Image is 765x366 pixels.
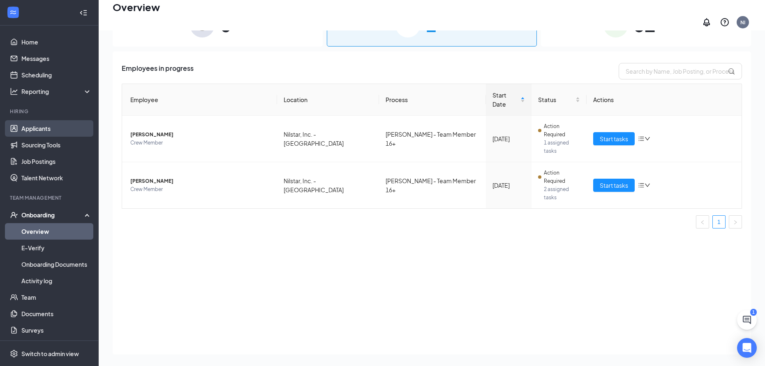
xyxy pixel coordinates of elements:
div: Switch to admin view [21,350,79,358]
a: Activity log [21,273,92,289]
span: Start tasks [600,134,628,143]
a: Sourcing Tools [21,137,92,153]
span: bars [638,182,645,189]
span: right [733,220,738,225]
th: Employee [122,84,277,116]
td: Nilstar, Inc. - [GEOGRAPHIC_DATA] [277,162,379,208]
th: Location [277,84,379,116]
span: down [645,182,650,188]
div: 1 [750,309,757,316]
span: Employees in progress [122,63,194,79]
svg: Notifications [702,17,712,27]
a: Overview [21,223,92,240]
button: Start tasks [593,132,635,145]
a: E-Verify [21,240,92,256]
a: Talent Network [21,170,92,186]
button: Start tasks [593,179,635,192]
svg: QuestionInfo [720,17,730,27]
a: Onboarding Documents [21,256,92,273]
div: Reporting [21,87,92,96]
th: Process [379,84,486,116]
div: Open Intercom Messenger [737,338,757,358]
a: 1 [713,216,725,228]
div: Hiring [10,108,90,115]
a: Home [21,34,92,50]
div: [DATE] [492,134,525,143]
button: ChatActive [737,310,757,330]
a: Applicants [21,120,92,137]
span: Action Required [544,169,580,185]
span: Action Required [544,122,580,139]
svg: Settings [10,350,18,358]
input: Search by Name, Job Posting, or Process [619,63,742,79]
span: Crew Member [130,139,270,147]
li: 1 [712,215,726,228]
span: 1 assigned tasks [544,139,580,155]
span: left [700,220,705,225]
span: Crew Member [130,185,270,193]
a: Scheduling [21,67,92,83]
svg: Analysis [10,87,18,96]
div: NI [740,19,745,26]
svg: Collapse [79,9,88,17]
div: Team Management [10,194,90,201]
span: Start Date [492,91,519,109]
li: Previous Page [696,215,709,228]
span: bars [638,135,645,142]
a: Documents [21,305,92,322]
a: Team [21,289,92,305]
td: [PERSON_NAME] - Team Member 16+ [379,162,486,208]
button: right [729,215,742,228]
div: [DATE] [492,181,525,190]
span: Start tasks [600,181,628,190]
th: Status [532,84,587,116]
li: Next Page [729,215,742,228]
a: Job Postings [21,153,92,170]
span: [PERSON_NAME] [130,177,270,185]
svg: WorkstreamLogo [9,8,17,16]
td: [PERSON_NAME] - Team Member 16+ [379,116,486,162]
span: Status [538,95,574,104]
span: [PERSON_NAME] [130,131,270,139]
svg: UserCheck [10,211,18,219]
a: Messages [21,50,92,67]
td: Nilstar, Inc. - [GEOGRAPHIC_DATA] [277,116,379,162]
span: down [645,136,650,142]
th: Actions [587,84,742,116]
span: 2 assigned tasks [544,185,580,202]
a: Surveys [21,322,92,338]
button: left [696,215,709,228]
div: Onboarding [21,211,85,219]
svg: ChatActive [742,315,752,325]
